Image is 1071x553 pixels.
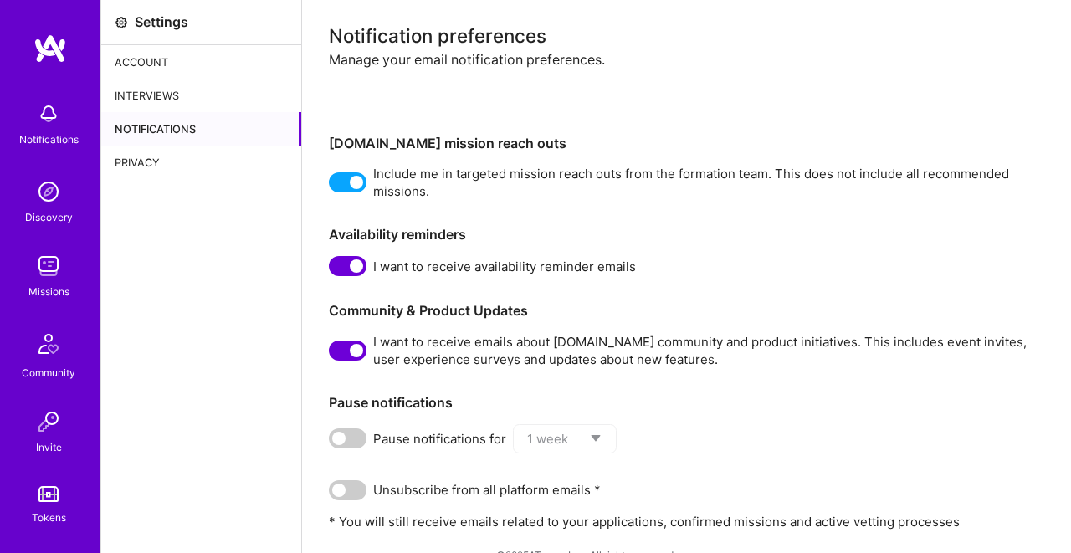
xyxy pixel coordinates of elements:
div: Notification preferences [329,27,1044,44]
div: Missions [28,283,69,300]
div: Account [101,45,301,79]
img: logo [33,33,67,64]
div: Discovery [25,208,73,226]
p: * You will still receive emails related to your applications, confirmed missions and active vetti... [329,513,1044,530]
h3: Community & Product Updates [329,303,1044,319]
img: Invite [32,405,65,438]
div: Notifications [101,112,301,146]
img: bell [32,97,65,131]
div: Interviews [101,79,301,112]
img: discovery [32,175,65,208]
img: Community [28,324,69,364]
span: Unsubscribe from all platform emails * [373,481,601,499]
div: Settings [135,13,188,31]
span: Pause notifications for [373,430,506,448]
span: I want to receive emails about [DOMAIN_NAME] community and product initiatives. This includes eve... [373,333,1044,368]
div: Community [22,364,75,381]
h3: Availability reminders [329,227,1044,243]
div: Privacy [101,146,301,179]
img: teamwork [32,249,65,283]
img: tokens [38,486,59,502]
i: icon Settings [115,16,128,29]
div: Notifications [19,131,79,148]
h3: [DOMAIN_NAME] mission reach outs [329,136,1044,151]
div: Tokens [32,509,66,526]
div: Manage your email notification preferences. [329,51,1044,122]
span: Include me in targeted mission reach outs from the formation team. This does not include all reco... [373,165,1044,200]
h3: Pause notifications [329,395,1044,411]
span: I want to receive availability reminder emails [373,258,636,275]
div: Invite [36,438,62,456]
